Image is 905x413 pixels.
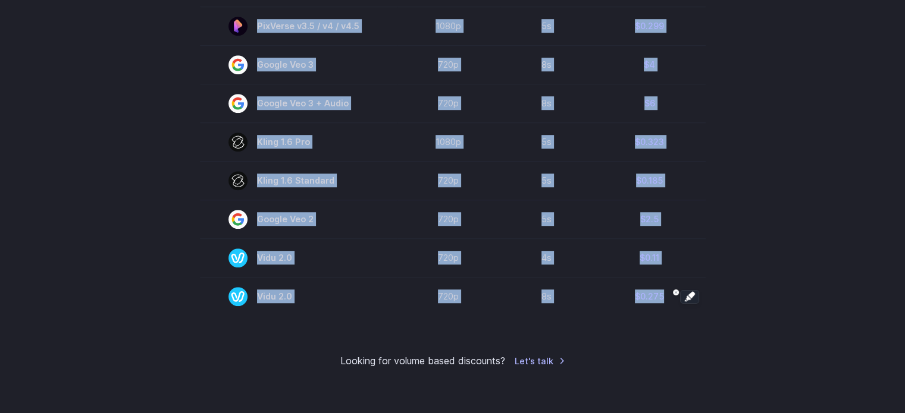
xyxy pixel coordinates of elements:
[500,7,594,45] td: 5s
[594,277,706,316] td: $0.275
[397,45,500,84] td: 720p
[500,122,594,161] td: 5s
[594,161,706,200] td: $0.185
[594,122,706,161] td: $0.323
[228,133,369,152] span: Kling 1.6 Pro
[340,354,505,369] small: Looking for volume based discounts?
[397,7,500,45] td: 1080p
[594,84,706,122] td: $6
[500,200,594,238] td: 5s
[594,200,706,238] td: $2.5
[397,200,500,238] td: 720p
[515,354,565,368] a: Let's talk
[228,17,369,36] span: PixVerse v3.5 / v4 / v4.5
[228,171,369,190] span: Kling 1.6 Standard
[500,45,594,84] td: 8s
[594,45,706,84] td: $4
[500,238,594,277] td: 4s
[397,161,500,200] td: 720p
[500,277,594,316] td: 8s
[500,84,594,122] td: 8s
[397,84,500,122] td: 720p
[397,238,500,277] td: 720p
[228,210,369,229] span: Google Veo 2
[500,161,594,200] td: 5s
[228,55,369,74] span: Google Veo 3
[397,277,500,316] td: 720p
[397,122,500,161] td: 1080p
[228,248,369,267] span: Vidu 2.0
[228,94,369,113] span: Google Veo 3 + Audio
[594,238,706,277] td: $0.11
[228,287,369,306] span: Vidu 2.0
[594,7,706,45] td: $0.299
